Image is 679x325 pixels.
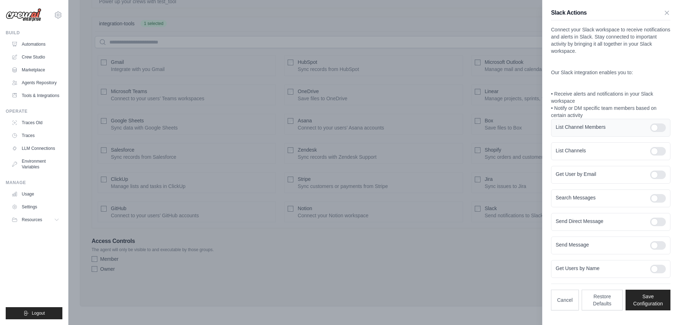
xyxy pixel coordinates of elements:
div: Build [6,30,62,36]
label: List Channel Members [556,123,644,131]
a: Traces [9,130,62,141]
label: List Channels [556,147,644,154]
label: Get User by Email [556,171,644,178]
span: Resources [22,217,42,223]
div: Operate [6,108,62,114]
p: Connect your Slack workspace to receive notifications and alerts in Slack. Stay connected to impo... [551,26,670,119]
a: Environment Variables [9,156,62,173]
h3: Slack Actions [551,9,587,17]
a: Agents Repository [9,77,62,88]
a: Settings [9,201,62,213]
a: Traces Old [9,117,62,128]
button: Cancel [551,290,579,310]
a: Automations [9,39,62,50]
label: Get Users by Name [556,265,644,272]
button: Resources [9,214,62,225]
a: LLM Connections [9,143,62,154]
span: Logout [32,310,45,316]
a: Usage [9,188,62,200]
a: Marketplace [9,64,62,76]
button: Logout [6,307,62,319]
a: Crew Studio [9,51,62,63]
button: Restore Defaults [582,290,623,310]
div: Manage [6,180,62,186]
img: Logo [6,8,41,22]
button: Save Configuration [626,290,670,310]
label: Send Message [556,241,644,248]
label: Send Direct Message [556,218,644,225]
label: Search Messages [556,194,644,201]
a: Tools & Integrations [9,90,62,101]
